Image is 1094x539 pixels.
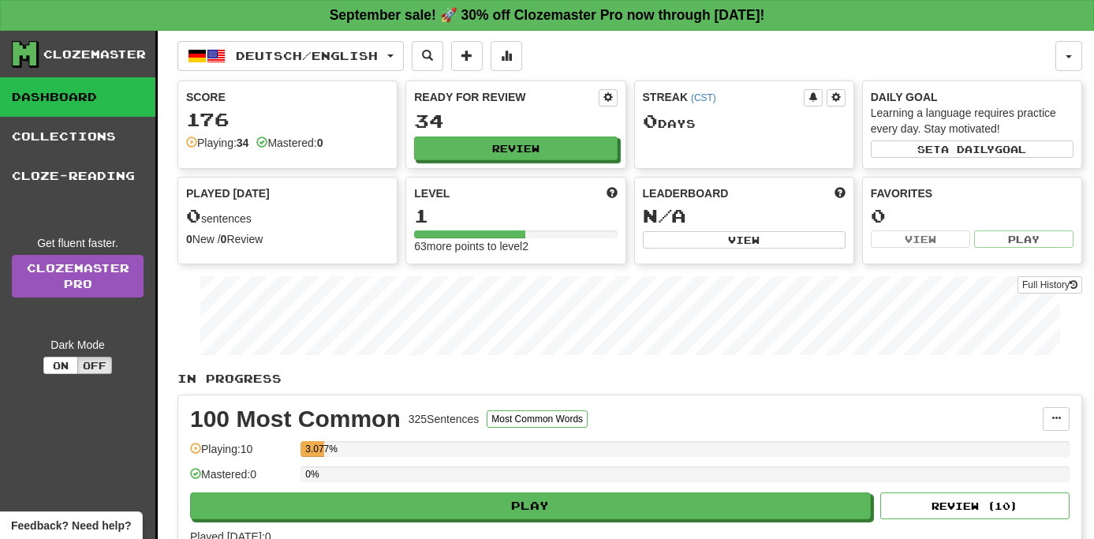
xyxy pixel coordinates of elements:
span: N/A [643,204,686,226]
span: 0 [186,204,201,226]
div: 1 [414,206,617,226]
div: Streak [643,89,804,105]
div: Playing: [186,135,248,151]
strong: 0 [317,137,323,149]
div: 100 Most Common [190,407,401,431]
span: Leaderboard [643,185,729,201]
span: Open feedback widget [11,518,131,533]
strong: 34 [237,137,249,149]
span: Deutsch / English [236,49,378,62]
p: In Progress [177,371,1082,387]
button: Full History [1017,276,1082,294]
button: Deutsch/English [177,41,404,71]
button: Review [414,137,617,160]
div: 34 [414,111,617,131]
div: Mastered: 0 [190,466,293,492]
button: On [43,357,78,374]
button: Seta dailygoal [871,140,1073,158]
button: Add sentence to collection [451,41,483,71]
div: Dark Mode [12,337,144,353]
div: Clozemaster [43,47,146,62]
div: 0 [871,206,1073,226]
button: More stats [491,41,522,71]
button: Off [77,357,112,374]
div: 63 more points to level 2 [414,238,617,254]
div: Day s [643,111,846,132]
button: Most Common Words [487,410,588,428]
strong: 0 [186,233,192,245]
div: 325 Sentences [409,411,480,427]
div: Favorites [871,185,1073,201]
div: 176 [186,110,389,129]
button: Review (10) [880,492,1070,519]
button: Play [974,230,1073,248]
button: View [871,230,970,248]
a: ClozemasterPro [12,255,144,298]
span: Level [414,185,450,201]
span: Score more points to level up [607,185,618,201]
div: Get fluent faster. [12,235,144,251]
div: 3.077% [305,441,324,457]
button: View [643,231,846,249]
span: 0 [643,110,658,132]
span: a daily [941,144,995,155]
strong: September sale! 🚀 30% off Clozemaster Pro now through [DATE]! [330,7,765,23]
strong: 0 [221,233,227,245]
span: Played [DATE] [186,185,270,201]
span: This week in points, UTC [835,185,846,201]
div: sentences [186,206,389,226]
a: (CST) [691,92,716,103]
div: Ready for Review [414,89,598,105]
div: Learning a language requires practice every day. Stay motivated! [871,105,1073,137]
div: New / Review [186,231,389,247]
div: Daily Goal [871,89,1073,105]
button: Play [190,492,871,519]
div: Score [186,89,389,105]
div: Mastered: [256,135,323,151]
div: Playing: 10 [190,441,293,467]
button: Search sentences [412,41,443,71]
